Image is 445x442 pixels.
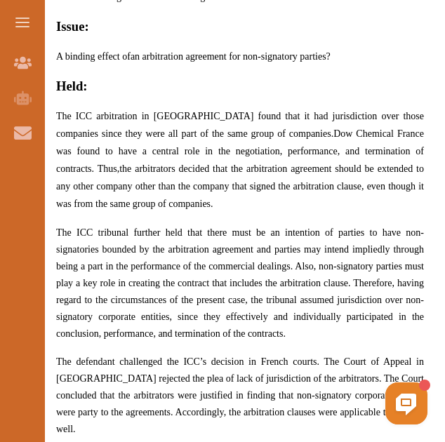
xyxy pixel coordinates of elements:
span: Dow Chemical France was found to have a central role in the negotiation, performance, and termina... [56,128,424,174]
span: A binding effect of [56,51,131,62]
span: The ICC tribunal further held that there must be an intention of parties to have non-signatories ... [56,227,424,339]
iframe: HelpCrunch [108,379,431,428]
span: an arbitration agreement for non-signatory parties? [131,51,331,62]
span: The defendant challenged the ICC’s decision in French courts. The Court of Appeal in [GEOGRAPHIC_... [56,356,424,434]
strong: Held: [56,79,88,93]
span: the arbitrators decided that the arbitration agreement should be extended to any other company ot... [56,163,424,209]
span: The ICC arbitration in [GEOGRAPHIC_DATA] found that it had jurisdiction over those companies sinc... [56,111,424,139]
strong: Issue: [56,19,89,34]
